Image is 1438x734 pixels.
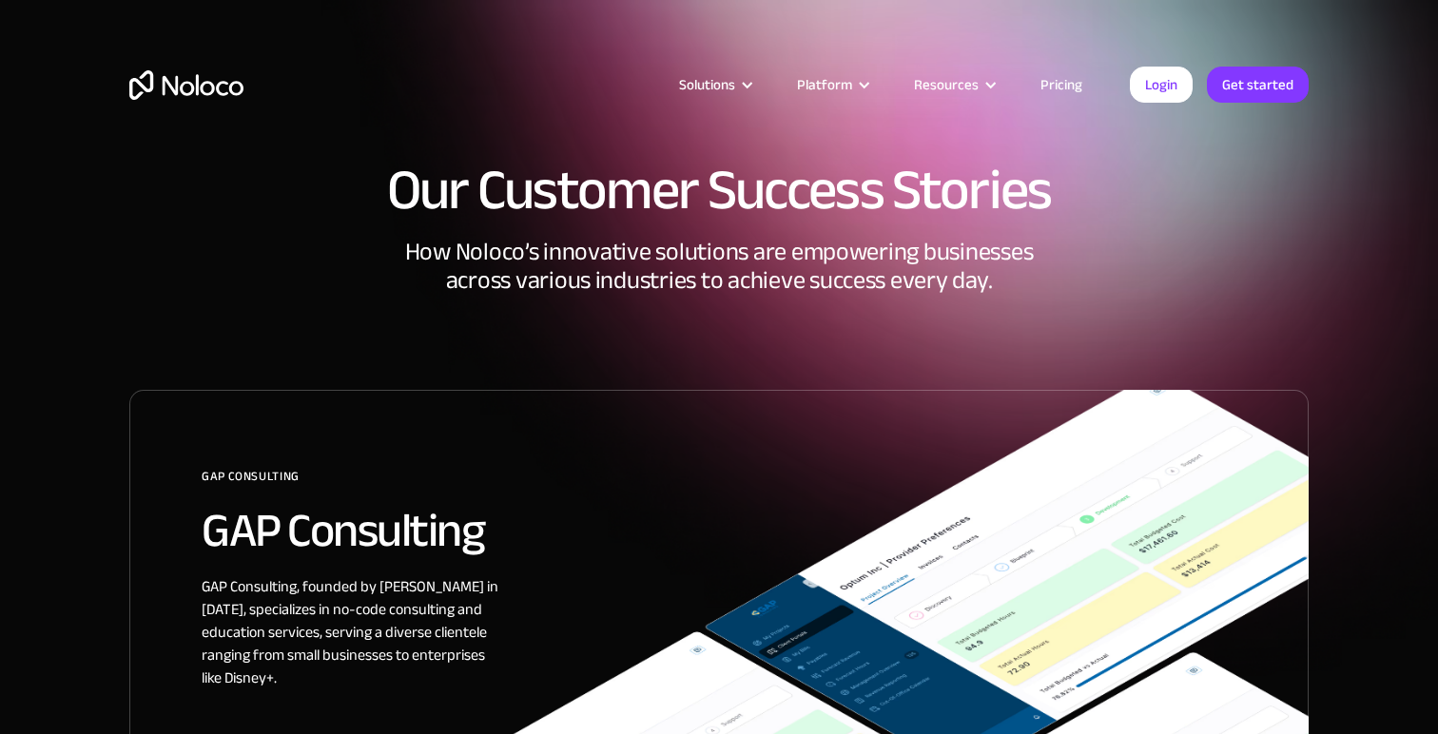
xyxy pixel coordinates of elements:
div: Platform [797,72,852,97]
div: GAP Consulting [202,462,1308,505]
div: Resources [890,72,1017,97]
a: Get started [1207,67,1309,103]
h1: Our Customer Success Stories [129,162,1309,219]
div: Solutions [655,72,773,97]
h2: GAP Consulting [202,505,1308,556]
div: How Noloco’s innovative solutions are empowering businesses across various industries to achieve ... [129,238,1309,390]
div: Platform [773,72,890,97]
div: Solutions [679,72,735,97]
div: Resources [914,72,979,97]
a: Pricing [1017,72,1106,97]
a: home [129,70,243,100]
a: Login [1130,67,1193,103]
